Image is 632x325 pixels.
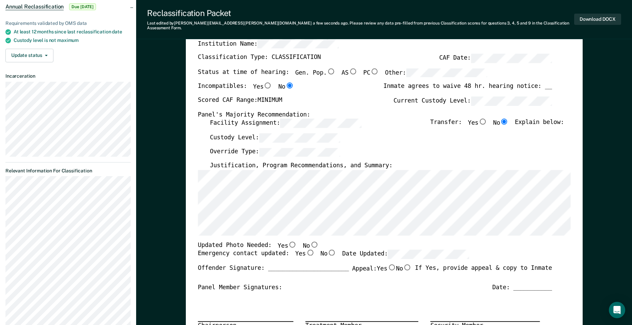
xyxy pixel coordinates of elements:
[198,283,282,291] div: Panel Member Signatures:
[198,264,552,283] div: Offender Signature: _______________________ If Yes, provide appeal & copy to Inmate
[258,39,339,48] input: Institution Name:
[198,82,294,96] div: Incompatibles:
[492,283,552,291] div: Date: ___________
[210,119,361,128] label: Facility Assignment:
[5,49,53,62] button: Update status
[609,302,625,318] div: Open Intercom Messenger
[14,29,131,35] div: At least 12 months since last reclassification
[5,3,64,10] span: Annual Reclassification
[439,54,552,63] label: CAF Date:
[471,96,552,106] input: Current Custody Level:
[406,68,487,77] input: Other:
[377,264,396,273] label: Yes
[500,119,509,125] input: No
[430,119,564,133] div: Transfer: Explain below:
[295,250,314,259] label: Yes
[277,241,296,250] label: Yes
[396,264,411,273] label: No
[313,21,348,26] span: a few seconds ago
[69,3,96,10] span: Due [DATE]
[471,54,552,63] input: CAF Date:
[147,8,574,18] div: Reclassification Packet
[198,68,487,82] div: Status at time of hearing:
[5,20,131,26] div: Requirements validated by OMS data
[478,119,487,125] input: Yes
[403,264,412,270] input: No
[352,264,411,278] label: Appeal:
[393,96,552,106] label: Current Custody Level:
[112,29,122,34] span: date
[198,39,339,48] label: Institution Name:
[385,68,487,77] label: Other:
[310,241,319,247] input: No
[383,82,552,96] div: Inmate agrees to waive 48 hr. hearing notice: __
[320,250,336,259] label: No
[263,82,272,89] input: Yes
[253,82,272,91] label: Yes
[574,14,621,25] button: Download DOCX
[259,133,340,142] input: Custody Level:
[468,119,487,128] label: Yes
[387,264,396,270] input: Yes
[198,96,282,106] label: Scored CAF Range: MINIMUM
[349,68,357,74] input: AS
[198,250,469,264] div: Emergency contact updated:
[198,111,552,119] div: Panel's Majority Recommendation:
[288,241,297,247] input: Yes
[198,241,319,250] div: Updated Photo Needed:
[303,241,319,250] label: No
[210,148,340,157] label: Override Type:
[363,68,379,77] label: PC
[327,250,336,256] input: No
[210,162,392,170] label: Justification, Program Recommendations, and Summary:
[493,119,509,128] label: No
[342,250,469,259] label: Date Updated:
[370,68,379,74] input: PC
[306,250,314,256] input: Yes
[278,82,294,91] label: No
[14,37,131,43] div: Custody level is not
[198,54,321,63] label: Classification Type: CLASSIFICATION
[388,250,469,259] input: Date Updated:
[210,133,340,142] label: Custody Level:
[327,68,336,74] input: Gen. Pop.
[5,73,131,79] dt: Incarceration
[280,119,361,128] input: Facility Assignment:
[57,37,79,43] span: maximum
[5,168,131,174] dt: Relevant Information For Classification
[147,21,574,31] div: Last edited by [PERSON_NAME][EMAIL_ADDRESS][PERSON_NAME][DOMAIN_NAME] . Please review any data pr...
[295,68,335,77] label: Gen. Pop.
[285,82,294,89] input: No
[259,148,340,157] input: Override Type:
[341,68,357,77] label: AS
